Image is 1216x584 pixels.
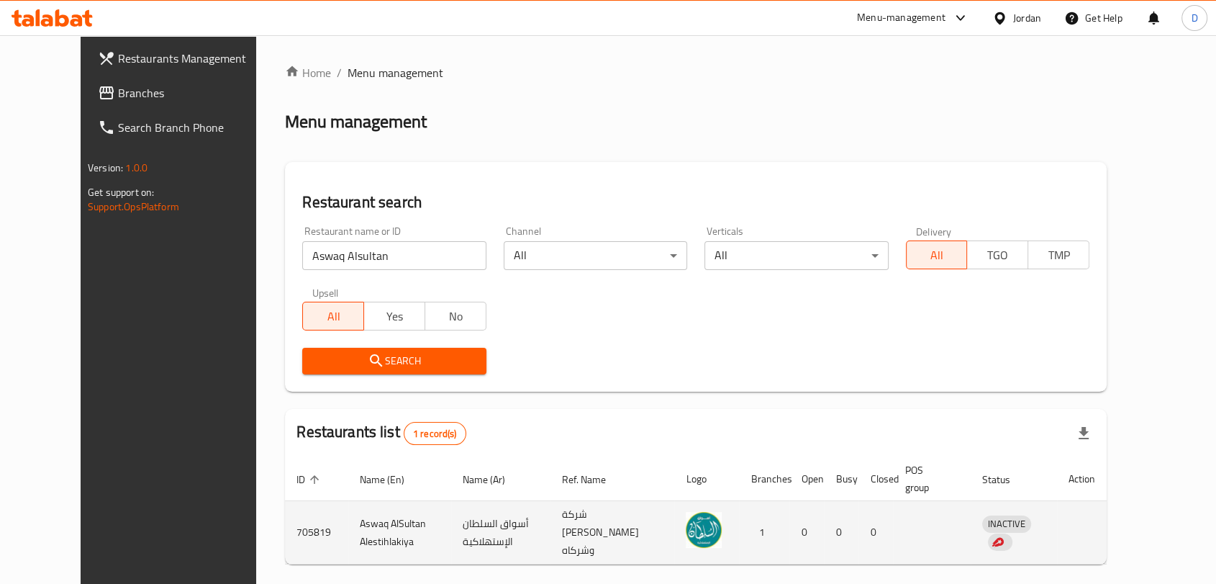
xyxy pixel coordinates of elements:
[86,76,283,110] a: Branches
[312,287,339,297] label: Upsell
[704,241,888,270] div: All
[431,306,481,327] span: No
[348,501,451,565] td: Aswaq AlSultan Alestihlakiya
[991,536,1004,549] img: delivery hero logo
[302,348,486,374] button: Search
[988,534,1012,551] div: Indicates that the vendor menu management has been moved to DH Catalog service
[966,241,1028,269] button: TGO
[118,50,272,67] span: Restaurants Management
[404,427,466,441] span: 1 record(s)
[285,64,331,81] a: Home
[686,512,722,548] img: Aswaq AlSultan Alestihlakiya
[857,9,945,27] div: Menu-management
[982,516,1031,532] span: INACTIVE
[1057,457,1107,501] th: Action
[370,306,419,327] span: Yes
[674,457,739,501] th: Logo
[1013,10,1041,26] div: Jordan
[916,226,952,236] label: Delivery
[337,64,342,81] li: /
[296,421,466,445] h2: Restaurants list
[118,119,272,136] span: Search Branch Phone
[739,501,789,565] td: 1
[88,183,154,202] span: Get support on:
[88,158,123,177] span: Version:
[858,457,893,501] th: Closed
[789,501,824,565] td: 0
[789,457,824,501] th: Open
[86,41,283,76] a: Restaurants Management
[285,64,1107,81] nav: breadcrumb
[296,471,324,488] span: ID
[285,501,348,565] td: 705819
[88,197,179,216] a: Support.OpsPlatform
[425,302,486,331] button: No
[1066,416,1101,451] div: Export file
[562,471,625,488] span: Ref. Name
[739,457,789,501] th: Branches
[550,501,674,565] td: شركة [PERSON_NAME] وشركاه
[86,110,283,145] a: Search Branch Phone
[285,110,427,133] h2: Menu management
[904,462,953,496] span: POS group
[504,241,687,270] div: All
[906,241,968,269] button: All
[824,501,858,565] td: 0
[973,245,1022,266] span: TGO
[314,352,474,370] span: Search
[912,245,962,266] span: All
[1027,241,1089,269] button: TMP
[824,457,858,501] th: Busy
[1034,245,1084,266] span: TMP
[302,241,486,270] input: Search for restaurant name or ID..
[363,302,425,331] button: Yes
[360,471,423,488] span: Name (En)
[463,471,524,488] span: Name (Ar)
[302,302,364,331] button: All
[451,501,550,565] td: أسواق السلطان الإستهلاكية
[285,457,1107,565] table: enhanced table
[1191,10,1197,26] span: D
[309,306,358,327] span: All
[348,64,443,81] span: Menu management
[118,84,272,102] span: Branches
[302,192,1089,213] h2: Restaurant search
[982,471,1029,488] span: Status
[858,501,893,565] td: 0
[125,158,148,177] span: 1.0.0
